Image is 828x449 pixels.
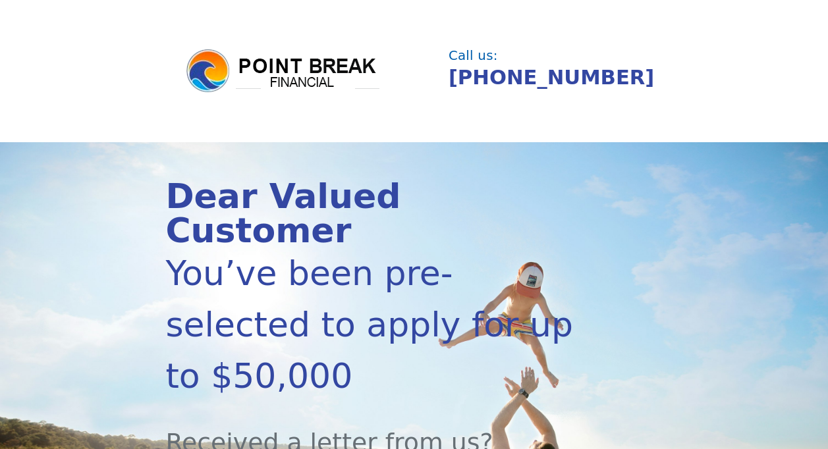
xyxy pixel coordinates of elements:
div: Dear Valued Customer [165,179,588,248]
a: [PHONE_NUMBER] [449,66,654,89]
div: You’ve been pre-selected to apply for up to $50,000 [165,248,588,402]
div: Call us: [449,49,655,63]
img: logo.png [184,47,382,95]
